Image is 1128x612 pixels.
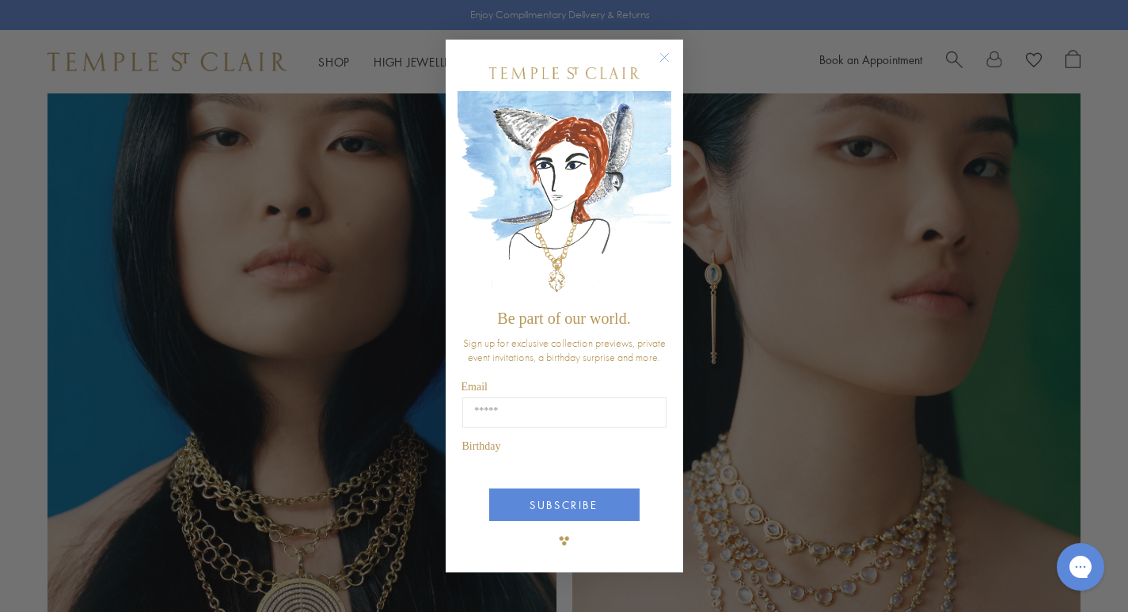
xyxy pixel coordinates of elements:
[462,397,667,428] input: Email
[461,381,488,393] span: Email
[663,55,682,75] button: Close dialog
[549,525,580,557] img: TSC
[463,336,666,364] span: Sign up for exclusive collection previews, private event invitations, a birthday surprise and more.
[489,488,640,521] button: SUBSCRIBE
[458,91,671,302] img: c4a9eb12-d91a-4d4a-8ee0-386386f4f338.jpeg
[489,67,640,79] img: Temple St. Clair
[462,440,501,452] span: Birthday
[1049,538,1112,596] iframe: Gorgias live chat messenger
[497,310,630,327] span: Be part of our world.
